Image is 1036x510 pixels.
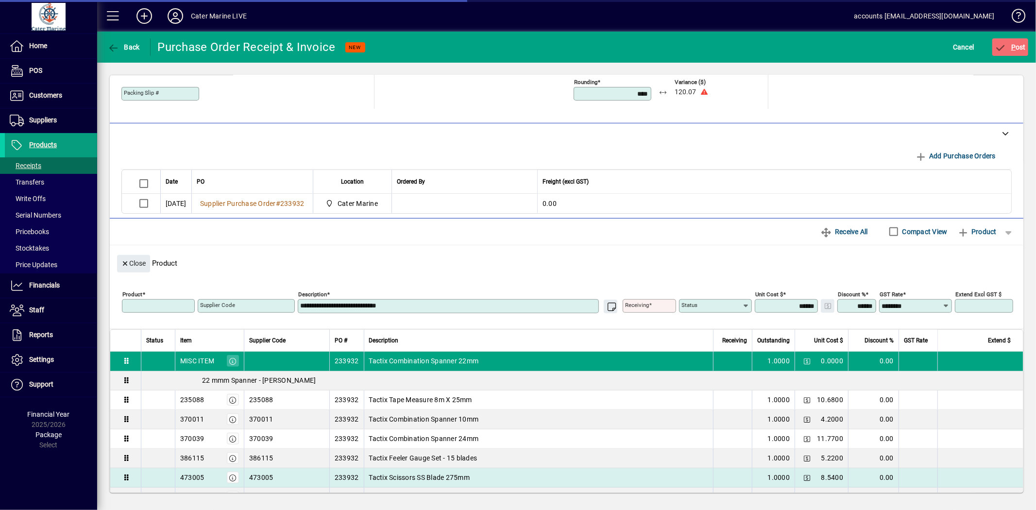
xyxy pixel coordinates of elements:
button: Add [129,7,160,25]
a: Staff [5,298,97,323]
td: 0.00 [848,410,899,429]
span: Outstanding [757,335,790,346]
td: 233932 [329,391,364,410]
mat-label: Supplier Code [200,302,235,308]
span: Cater Marine [323,198,382,209]
button: Receive All [817,223,872,240]
td: Tactix Combination Spanner 10mm [364,410,713,429]
mat-label: Rounding [574,79,597,85]
td: 1.0000 [752,429,795,449]
div: ACCSDA1414 [180,492,223,502]
span: Home [29,42,47,50]
button: Post [992,38,1029,56]
button: Close [117,255,150,272]
div: Date [166,176,187,187]
mat-label: GST rate [880,291,903,298]
div: MISC ITEM [180,356,214,366]
span: Transfers [10,178,44,186]
mat-label: Description [298,291,327,298]
span: P [1011,43,1016,51]
td: 1.0000 [752,468,795,488]
mat-label: Extend excl GST $ [955,291,1002,298]
span: 233932 [280,200,305,207]
span: Staff [29,306,44,314]
span: Ordered By [397,176,425,187]
a: Customers [5,84,97,108]
span: Add Purchase Orders [915,148,996,164]
a: Supplier Purchase Order#233932 [197,198,308,209]
button: Profile [160,7,191,25]
td: 233932 [329,352,364,371]
button: Change Price Levels [800,393,814,407]
span: Discount % [865,335,894,346]
span: # [276,200,280,207]
td: 473005 [244,468,329,488]
span: Reports [29,331,53,339]
span: Cater Marine [338,199,378,208]
a: Receipts [5,157,97,174]
span: PO [197,176,204,187]
td: Tactix Feeler Gauge Set - 15 blades [364,449,713,468]
mat-label: Product [122,291,142,298]
a: Financials [5,273,97,298]
td: ACCSDA1414 [244,488,329,507]
div: Ordered By [397,176,532,187]
span: 0.0000 [821,356,844,366]
span: 8.5400 [821,473,844,482]
mat-label: Unit Cost $ [755,291,783,298]
div: 370011 [180,414,204,424]
span: Serial Numbers [10,211,61,219]
button: Add Purchase Orders [911,147,1000,165]
td: 370039 [244,429,329,449]
span: 120.07 [675,88,696,96]
span: Date [166,176,178,187]
span: Variance ($) [675,79,733,85]
td: 0.00 [848,429,899,449]
td: 235088 [244,391,329,410]
span: Financial Year [28,410,70,418]
span: Receiving [722,335,747,346]
td: 233932 [329,449,364,468]
div: Freight (excl GST) [543,176,999,187]
span: 5.2200 [821,453,844,463]
span: Receive All [821,224,868,239]
mat-label: Discount % [838,291,866,298]
span: Item [180,335,192,346]
button: Change Price Levels [800,471,814,484]
span: Write Offs [10,195,46,203]
td: 0.00 [848,391,899,410]
span: Location [341,176,364,187]
td: 1.0000 [752,352,795,371]
td: 233932 [329,468,364,488]
span: NEW [349,44,361,51]
span: GST Rate [904,335,928,346]
span: Status [146,335,163,346]
a: Pricebooks [5,223,97,240]
div: 235088 [180,395,204,405]
div: PO [197,176,308,187]
span: Unit Cost $ [814,335,843,346]
span: Settings [29,356,54,363]
button: Change Price Levels [800,412,814,426]
div: 370039 [180,434,204,443]
td: 386115 [244,449,329,468]
button: Back [105,38,142,56]
button: Change Price Levels [800,490,814,504]
td: 233932 [329,488,364,507]
td: 1.0000 [752,391,795,410]
app-page-header-button: Close [115,259,153,268]
span: Close [121,255,146,272]
div: 386115 [180,453,204,463]
td: 0.00 [848,449,899,468]
td: Tactix Tape Measure 8m X 25mm [364,391,713,410]
td: 1.0000 [752,449,795,468]
span: Stocktakes [10,244,49,252]
td: 0.00 [537,194,1011,213]
div: 22 mmm Spanner - [PERSON_NAME] [141,375,1023,385]
td: 370011 [244,410,329,429]
td: 0.00 [848,468,899,488]
div: Product [110,245,1023,275]
td: 1PC BIT ADAPTOR 1/4IN (H) X 1/4IN (S) [364,488,713,507]
span: 4.2000 [821,414,844,424]
span: Back [107,43,140,51]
